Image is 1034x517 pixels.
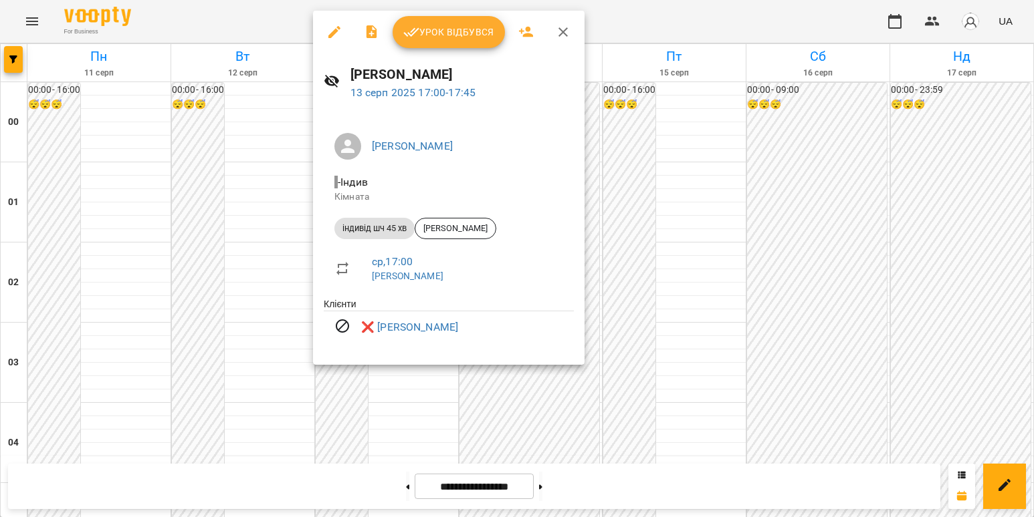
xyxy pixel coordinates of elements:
a: ср , 17:00 [372,255,413,268]
span: Урок відбувся [403,24,494,40]
span: індивід шч 45 хв [334,222,415,234]
p: Кімната [334,190,563,204]
div: [PERSON_NAME] [415,218,496,239]
ul: Клієнти [324,297,574,349]
a: 13 серп 2025 17:00-17:45 [350,86,476,99]
a: [PERSON_NAME] [372,271,443,281]
span: - Індив [334,176,371,188]
button: Урок відбувся [393,16,505,48]
a: [PERSON_NAME] [372,140,453,152]
svg: Візит скасовано [334,318,350,334]
span: [PERSON_NAME] [415,222,496,234]
a: ❌ [PERSON_NAME] [361,319,458,335]
h6: [PERSON_NAME] [350,64,574,85]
